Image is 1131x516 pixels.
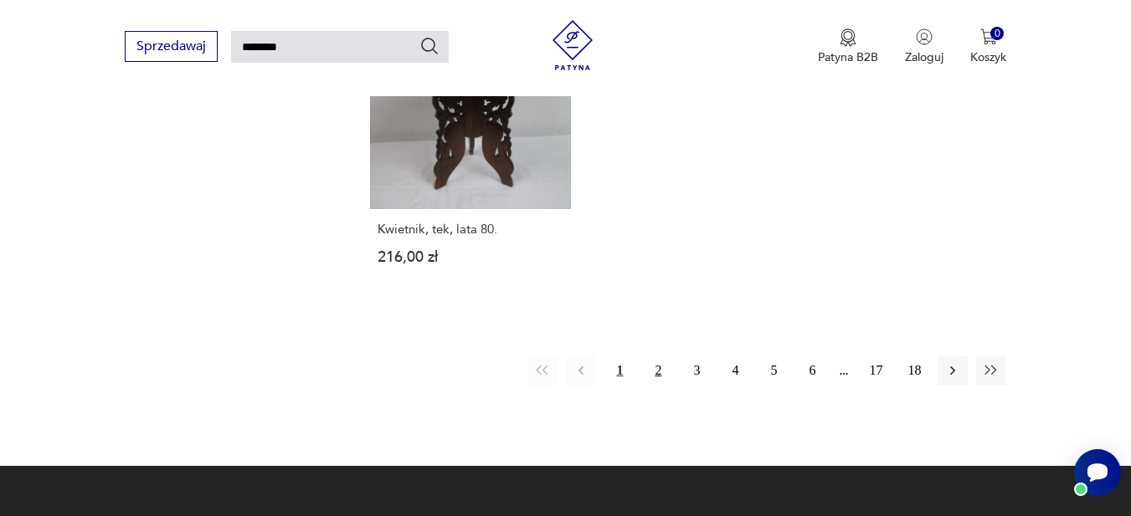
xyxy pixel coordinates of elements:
button: Patyna B2B [818,28,878,65]
div: 0 [990,27,1005,41]
a: Kwietnik, tek, lata 80.Kwietnik, tek, lata 80.216,00 zł [370,8,571,296]
iframe: Smartsupp widget button [1074,449,1121,496]
button: 17 [861,355,891,386]
button: 2 [643,355,673,386]
a: Ikona medaluPatyna B2B [818,28,878,65]
p: 216,00 zł [378,250,563,264]
h3: Kwietnik, tek, lata 80. [378,222,563,237]
button: Szukaj [419,36,440,56]
button: Zaloguj [905,28,943,65]
button: 1 [604,355,635,386]
p: Patyna B2B [818,49,878,65]
button: 5 [758,355,789,386]
button: 6 [797,355,827,386]
button: 4 [720,355,750,386]
button: Sprzedawaj [125,31,218,62]
p: Zaloguj [905,49,943,65]
img: Ikonka użytkownika [916,28,933,45]
img: Ikona medalu [840,28,856,47]
img: Ikona koszyka [980,28,997,45]
img: Patyna - sklep z meblami i dekoracjami vintage [548,20,598,70]
button: 3 [681,355,712,386]
p: Koszyk [970,49,1006,65]
a: Sprzedawaj [125,42,218,54]
button: 0Koszyk [970,28,1006,65]
button: 18 [899,355,929,386]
